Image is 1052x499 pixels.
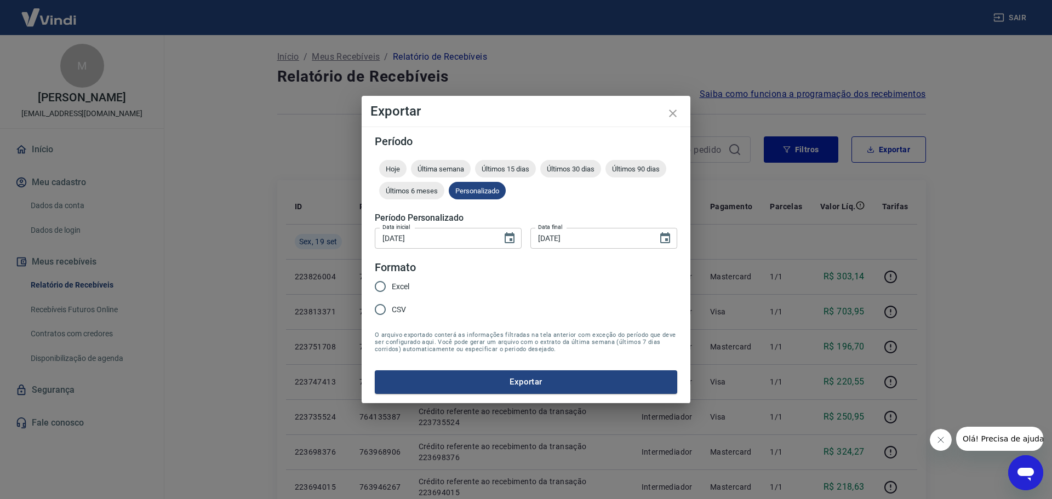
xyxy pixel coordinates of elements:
input: DD/MM/YYYY [530,228,650,248]
div: Última semana [411,160,471,177]
span: Olá! Precisa de ajuda? [7,8,92,16]
span: Últimos 30 dias [540,165,601,173]
h4: Exportar [370,105,682,118]
span: Últimos 15 dias [475,165,536,173]
div: Últimos 6 meses [379,182,444,199]
label: Data inicial [382,223,410,231]
span: CSV [392,304,406,316]
div: Hoje [379,160,407,177]
div: Últimos 30 dias [540,160,601,177]
button: close [660,100,686,127]
iframe: Fechar mensagem [930,429,952,451]
button: Exportar [375,370,677,393]
span: Hoje [379,165,407,173]
span: Excel [392,281,409,292]
span: Última semana [411,165,471,173]
button: Choose date, selected date is 19 de set de 2025 [499,227,521,249]
h5: Período [375,136,677,147]
span: Últimos 6 meses [379,187,444,195]
label: Data final [538,223,563,231]
div: Personalizado [449,182,506,199]
div: Últimos 90 dias [605,160,666,177]
div: Últimos 15 dias [475,160,536,177]
h5: Período Personalizado [375,213,677,223]
span: O arquivo exportado conterá as informações filtradas na tela anterior com exceção do período que ... [375,331,677,353]
iframe: Mensagem da empresa [956,427,1043,451]
span: Personalizado [449,187,506,195]
button: Choose date, selected date is 19 de set de 2025 [654,227,676,249]
input: DD/MM/YYYY [375,228,494,248]
span: Últimos 90 dias [605,165,666,173]
iframe: Botão para abrir a janela de mensagens [1008,455,1043,490]
legend: Formato [375,260,416,276]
